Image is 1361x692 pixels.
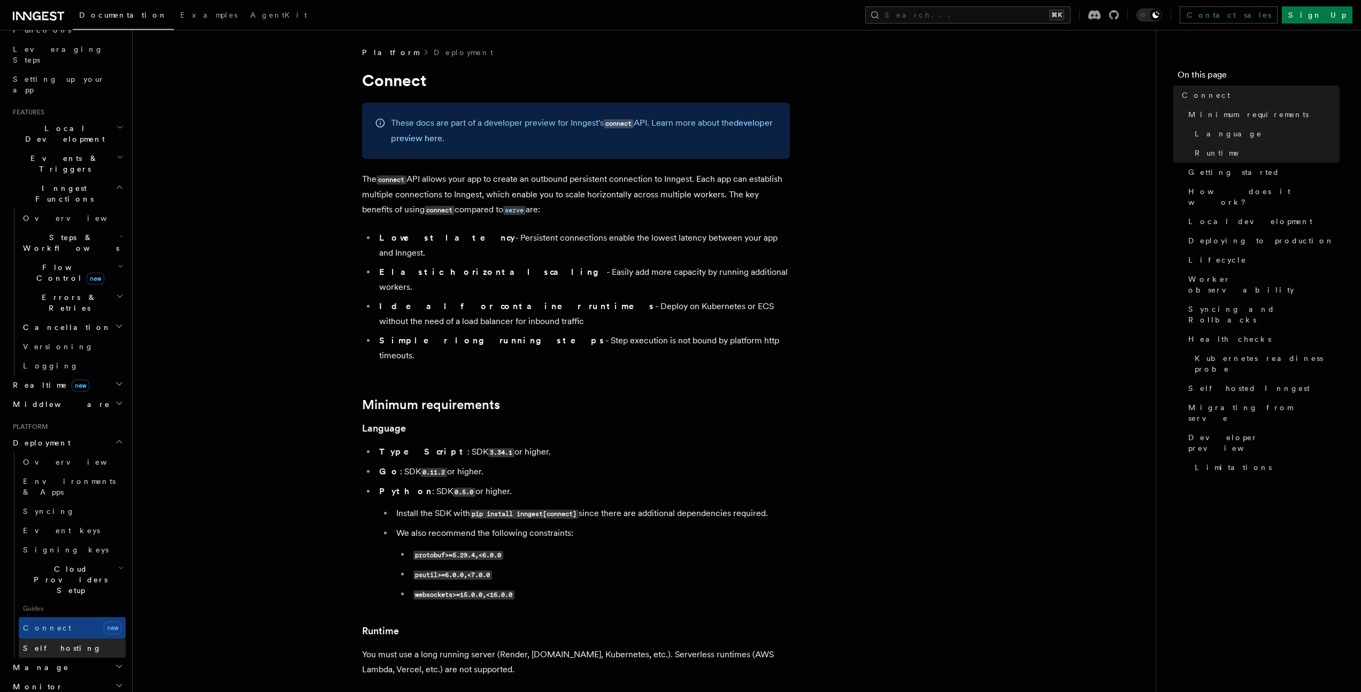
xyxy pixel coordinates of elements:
[19,288,126,318] button: Errors & Retries
[604,119,634,128] code: connect
[9,119,126,149] button: Local Development
[1190,124,1340,143] a: Language
[1195,353,1340,374] span: Kubernetes readiness probe
[19,356,126,375] a: Logging
[376,444,790,460] li: : SDK or higher.
[1184,299,1340,329] a: Syncing and Rollbacks
[1188,167,1280,178] span: Getting started
[379,447,467,457] strong: TypeScript
[23,214,133,222] span: Overview
[1184,428,1340,458] a: Developer preview
[1188,334,1271,344] span: Health checks
[9,452,126,658] div: Deployment
[1190,349,1340,379] a: Kubernetes readiness probe
[391,116,777,146] p: These docs are part of a developer preview for Inngest's API. Learn more about the .
[1195,148,1240,158] span: Runtime
[250,11,307,19] span: AgentKit
[180,11,237,19] span: Examples
[1190,143,1340,163] a: Runtime
[1188,432,1340,453] span: Developer preview
[1180,6,1278,24] a: Contact sales
[19,564,118,596] span: Cloud Providers Setup
[19,258,126,288] button: Flow Controlnew
[23,507,75,516] span: Syncing
[379,466,400,476] strong: Go
[393,506,790,521] li: Install the SDK with since there are additional dependencies required.
[174,3,244,29] a: Examples
[104,621,121,634] span: new
[73,3,174,30] a: Documentation
[19,292,116,313] span: Errors & Retries
[9,681,63,692] span: Monitor
[13,75,105,94] span: Setting up your app
[244,3,313,29] a: AgentKit
[19,540,126,559] a: Signing keys
[379,233,515,243] strong: Lowest latency
[865,6,1071,24] button: Search...⌘K
[19,521,126,540] a: Event keys
[9,658,126,677] button: Manage
[23,624,71,632] span: Connect
[23,526,100,535] span: Event keys
[23,644,102,652] span: Self hosting
[379,486,432,496] strong: Python
[9,375,126,395] button: Realtimenew
[23,458,133,466] span: Overview
[1184,182,1340,212] a: How does it work?
[362,624,399,639] a: Runtime
[79,11,167,19] span: Documentation
[19,318,126,337] button: Cancellation
[376,484,790,602] li: : SDK or higher.
[23,362,79,370] span: Logging
[413,551,503,560] code: protobuf>=5.29.4,<6.0.0
[1178,86,1340,105] a: Connect
[425,206,455,215] code: connect
[1188,402,1340,424] span: Migrating from serve
[1184,231,1340,250] a: Deploying to production
[362,71,790,90] h1: Connect
[1178,68,1340,86] h4: On this page
[1188,274,1340,295] span: Worker observability
[1188,186,1340,207] span: How does it work?
[19,600,126,617] span: Guides
[1282,6,1352,24] a: Sign Up
[376,299,790,329] li: - Deploy on Kubernetes or ECS without the need of a load balancer for inbound traffic
[19,452,126,472] a: Overview
[19,262,118,283] span: Flow Control
[1195,128,1262,139] span: Language
[362,172,790,218] p: The API allows your app to create an outbound persistent connection to Inngest. Each app can esta...
[379,301,655,311] strong: Ideal for container runtimes
[413,571,492,580] code: psutil>=6.0.0,<7.0.0
[13,45,103,64] span: Leveraging Steps
[87,273,104,285] span: new
[9,149,126,179] button: Events & Triggers
[1184,270,1340,299] a: Worker observability
[1184,250,1340,270] a: Lifecycle
[19,322,111,333] span: Cancellation
[1184,398,1340,428] a: Migrating from serve
[9,209,126,375] div: Inngest Functions
[503,206,526,215] code: serve
[1188,235,1334,246] span: Deploying to production
[72,380,89,391] span: new
[1188,216,1312,227] span: Local development
[1188,304,1340,325] span: Syncing and Rollbacks
[362,397,500,412] a: Minimum requirements
[453,488,475,497] code: 0.5.0
[1182,90,1230,101] span: Connect
[362,647,790,677] p: You must use a long running server (Render, [DOMAIN_NAME], Kubernetes, etc.). Serverless runtimes...
[1184,105,1340,124] a: Minimum requirements
[23,342,94,351] span: Versioning
[9,422,48,431] span: Platform
[9,395,126,414] button: Middleware
[9,40,126,70] a: Leveraging Steps
[488,448,514,457] code: 3.34.1
[9,179,126,209] button: Inngest Functions
[1184,379,1340,398] a: Self hosted Inngest
[9,399,110,410] span: Middleware
[379,335,605,345] strong: Simpler long running steps
[1195,462,1272,473] span: Limitations
[379,267,606,277] strong: Elastic horizontal scaling
[434,47,493,58] a: Deployment
[413,590,514,599] code: websockets>=15.0.0,<16.0.0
